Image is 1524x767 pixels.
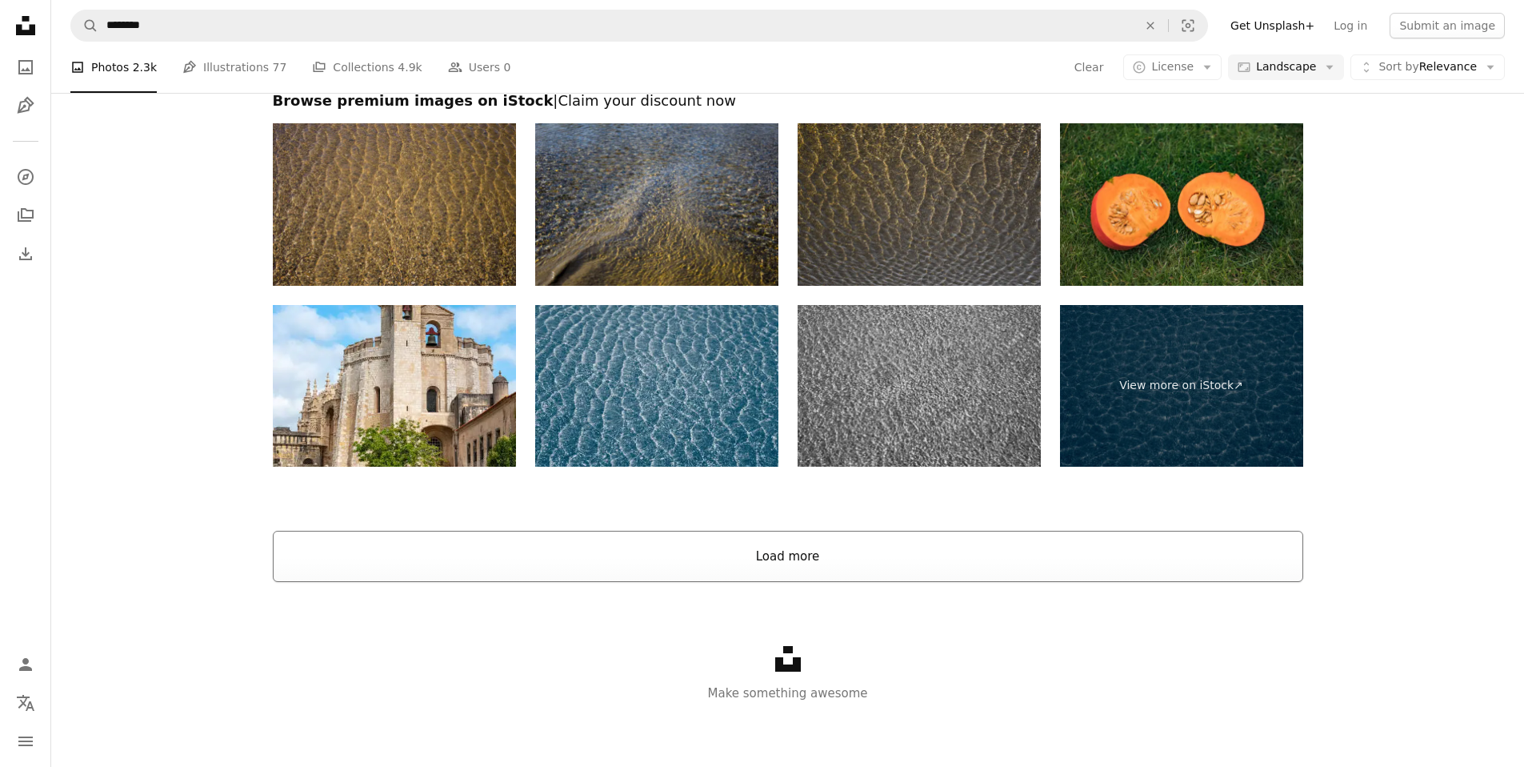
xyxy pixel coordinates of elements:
[10,10,42,45] a: Home — Unsplash
[70,10,1208,42] form: Find visuals sitewide
[535,305,778,468] img: image, background, basis, flow, water, river, drawing, sand, underwater, pattern, wallpaper, cont...
[10,90,42,122] a: Illustrations
[1060,305,1303,468] a: View more on iStock↗
[1221,13,1324,38] a: Get Unsplash+
[1169,10,1207,41] button: Visual search
[398,58,422,76] span: 4.9k
[1060,123,1303,286] img: A cut Hokkaido with seeds and pulp is a good basis for a healthy meal
[71,10,98,41] button: Search Unsplash
[798,305,1041,468] img: image, background, basis, flow, water, river, drawing, sand, underwater, pattern, wallpaper, cont...
[182,42,286,93] a: Illustrations 77
[798,123,1041,286] img: image, background, basis, flow, water, river, drawing, sand, underwater, pattern, wallpaper, cont...
[10,687,42,719] button: Language
[273,58,287,76] span: 77
[10,238,42,270] a: Download History
[1350,54,1505,80] button: Sort byRelevance
[10,725,42,757] button: Menu
[1378,60,1418,73] span: Sort by
[1123,54,1222,80] button: License
[10,199,42,231] a: Collections
[1324,13,1377,38] a: Log in
[1390,13,1505,38] button: Submit an image
[503,58,510,76] span: 0
[10,161,42,193] a: Explore
[1151,60,1194,73] span: License
[1256,59,1316,75] span: Landscape
[553,92,736,109] span: | Claim your discount now
[1378,59,1477,75] span: Relevance
[51,684,1524,703] p: Make something awesome
[448,42,511,93] a: Users 0
[10,649,42,681] a: Log in / Sign up
[1074,54,1105,80] button: Clear
[273,531,1303,582] button: Load more
[273,123,516,286] img: image, background, basis, flow, water, river, drawing, sand, underwater, pattern, wallpaper, cont...
[273,305,516,468] img: Facade of the iconic fortified Convento de Cristo in Tomar, former main convent of the Order of t...
[1228,54,1344,80] button: Landscape
[1133,10,1168,41] button: Clear
[312,42,422,93] a: Collections 4.9k
[535,123,778,286] img: image, background, basis, flow, water, river, drawing, sand, underwater, pattern, wallpaper, cont...
[10,51,42,83] a: Photos
[273,91,1303,110] h2: Browse premium images on iStock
